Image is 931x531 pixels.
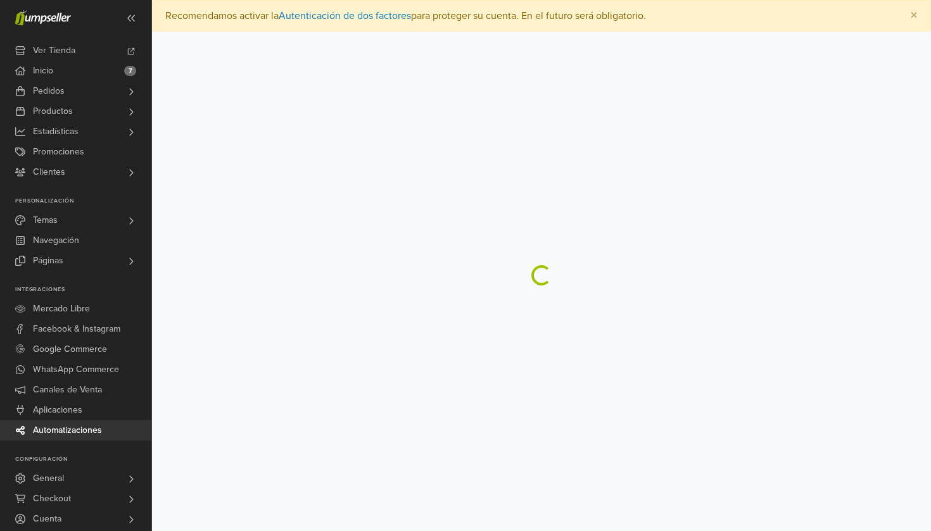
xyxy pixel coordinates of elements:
[15,197,151,205] p: Personalización
[279,9,411,22] a: Autenticación de dos factores
[33,230,79,251] span: Navegación
[33,380,102,400] span: Canales de Venta
[897,1,930,31] button: Close
[910,6,918,25] span: ×
[33,489,71,509] span: Checkout
[33,339,107,359] span: Google Commerce
[33,359,119,380] span: WhatsApp Commerce
[33,319,120,339] span: Facebook & Instagram
[33,420,102,440] span: Automatizaciones
[33,61,53,81] span: Inicio
[33,509,61,529] span: Cuenta
[33,41,75,61] span: Ver Tienda
[33,400,82,420] span: Aplicaciones
[33,210,58,230] span: Temas
[15,456,151,463] p: Configuración
[33,142,84,162] span: Promociones
[33,162,65,182] span: Clientes
[33,101,73,122] span: Productos
[15,286,151,294] p: Integraciones
[33,81,65,101] span: Pedidos
[33,299,90,319] span: Mercado Libre
[33,122,79,142] span: Estadísticas
[33,468,64,489] span: General
[33,251,63,271] span: Páginas
[124,66,136,76] span: 7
